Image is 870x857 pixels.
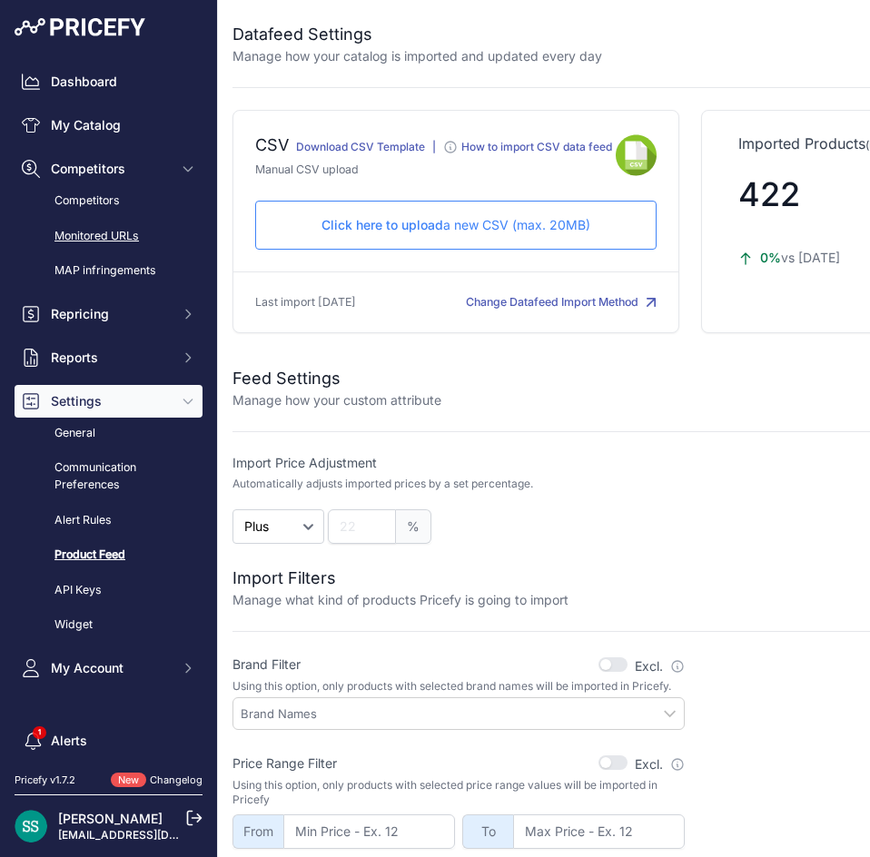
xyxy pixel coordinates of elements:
input: Max Price - Ex. 12 [513,814,685,849]
span: To [462,814,513,849]
p: Automatically adjusts imported prices by a set percentage. [232,477,533,491]
button: Competitors [15,153,203,185]
button: Repricing [15,298,203,330]
a: Competitors [15,185,203,217]
button: Settings [15,385,203,418]
span: Repricing [51,305,170,323]
a: Dashboard [15,65,203,98]
span: 422 [738,174,800,214]
input: Min Price - Ex. 12 [283,814,455,849]
a: Product Feed [15,539,203,571]
a: Download CSV Template [296,140,425,153]
a: General [15,418,203,449]
p: Manage how your custom attribute [232,391,441,409]
a: My Catalog [15,109,203,142]
div: How to import CSV data feed [461,140,612,154]
div: CSV [255,133,289,162]
input: Brand Names [241,705,684,722]
span: % [396,509,431,544]
span: From [232,814,283,849]
a: Widget [15,609,203,641]
span: Click here to upload [321,217,443,232]
label: Excl. [635,755,685,773]
span: Competitors [51,160,170,178]
nav: Sidebar [15,65,203,826]
a: [EMAIL_ADDRESS][DOMAIN_NAME] [58,828,248,842]
span: Reports [51,349,170,367]
p: Using this option, only products with selected price range values will be imported in Pricefy [232,778,685,807]
label: Price Range Filter [232,754,337,773]
p: Manual CSV upload [255,162,616,179]
a: How to import CSV data feed [443,143,612,157]
span: 0% [760,250,781,265]
p: Using this option, only products with selected brand names will be imported in Pricefy. [232,679,685,694]
label: Excl. [635,657,685,675]
button: My Account [15,652,203,685]
span: Settings [51,392,170,410]
div: Pricefy v1.7.2 [15,773,75,788]
p: Last import [DATE] [255,294,356,311]
a: Communication Preferences [15,452,203,500]
a: Changelog [150,773,203,786]
label: Import Price Adjustment [232,454,685,472]
button: Change Datafeed Import Method [466,294,657,311]
a: MAP infringements [15,255,203,287]
div: | [432,140,436,162]
a: API Keys [15,575,203,606]
img: Pricefy Logo [15,18,145,36]
input: 22 [328,509,396,544]
span: My Account [51,659,170,677]
a: [PERSON_NAME] [58,811,163,826]
h2: Feed Settings [232,366,441,391]
button: Reports [15,341,203,374]
a: Alert Rules [15,505,203,537]
p: Manage what kind of products Pricefy is going to import [232,591,568,609]
h2: Datafeed Settings [232,22,602,47]
a: Alerts [15,724,203,757]
p: Manage how your catalog is imported and updated every day [232,47,602,65]
span: New [111,773,146,788]
a: Monitored URLs [15,221,203,252]
label: Brand Filter [232,655,301,674]
h2: Import Filters [232,566,568,591]
p: a new CSV (max. 20MB) [271,216,641,234]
